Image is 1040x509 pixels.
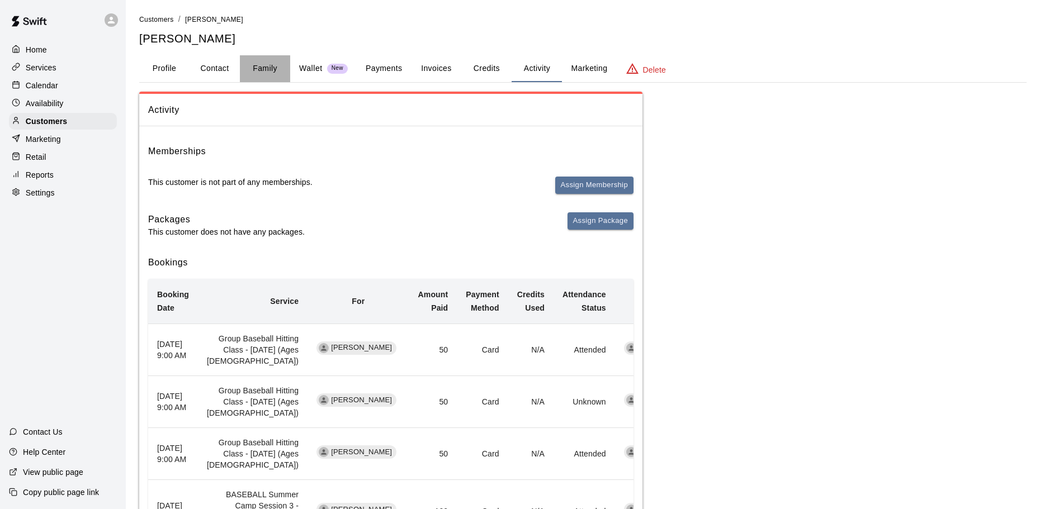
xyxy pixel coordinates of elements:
p: Copy public page link [23,487,99,498]
p: This customer is not part of any memberships. [148,177,313,188]
div: TJ Wilcoxson [626,343,636,353]
h5: [PERSON_NAME] [139,31,1027,46]
b: For [352,297,365,306]
a: Availability [9,95,117,112]
td: Card [457,376,508,428]
a: Marketing [9,131,117,148]
b: Amount Paid [418,290,448,312]
p: Availability [26,98,64,109]
a: Services [9,59,117,76]
p: Help Center [23,446,65,458]
p: View public page [23,467,83,478]
span: [PERSON_NAME] [327,447,396,458]
p: Marketing [26,134,61,145]
div: [PERSON_NAME] [624,341,704,355]
h6: Packages [148,212,305,227]
b: Service [270,297,299,306]
span: New [327,65,348,72]
button: Invoices [411,55,461,82]
p: Home [26,44,47,55]
b: Attendance Status [562,290,606,312]
div: [PERSON_NAME] [624,445,704,459]
p: Services [26,62,56,73]
p: Wallet [299,63,323,74]
nav: breadcrumb [139,13,1027,26]
p: Reports [26,169,54,180]
a: Reports [9,167,117,183]
td: N/A [508,376,554,428]
th: [DATE] 9:00 AM [148,428,198,480]
td: Card [457,428,508,480]
td: Attended [554,324,615,375]
button: Profile [139,55,190,82]
button: Contact [190,55,240,82]
a: Home [9,41,117,58]
button: Activity [512,55,562,82]
h6: Memberships [148,144,206,159]
div: TJ Wilcoxson [626,447,636,457]
div: [PERSON_NAME] [624,393,704,407]
div: basic tabs example [139,55,1027,82]
td: 50 [409,376,457,428]
a: Customers [139,15,174,23]
th: [DATE] 9:00 AM [148,324,198,375]
div: Austin Foster [319,343,329,353]
div: Austin Foster [319,447,329,457]
b: Booking Date [157,290,189,312]
td: Unknown [554,376,615,428]
td: 50 [409,324,457,375]
button: Credits [461,55,512,82]
button: Assign Membership [555,177,634,194]
p: Customers [26,116,67,127]
button: Payments [357,55,411,82]
td: Group Baseball Hitting Class - [DATE] (Ages [DEMOGRAPHIC_DATA]) [198,376,308,428]
span: [PERSON_NAME] [185,16,243,23]
td: 50 [409,428,457,480]
span: [PERSON_NAME] [327,342,396,353]
td: Attended [554,428,615,480]
td: Group Baseball Hitting Class - [DATE] (Ages [DEMOGRAPHIC_DATA]) [198,324,308,375]
button: Marketing [562,55,616,82]
b: Credits Used [517,290,545,312]
span: Customers [139,16,174,23]
li: / [178,13,181,25]
p: This customer does not have any packages. [148,226,305,237]
p: Delete [643,64,666,75]
p: Settings [26,187,55,198]
button: Assign Package [568,212,634,230]
a: Calendar [9,77,117,94]
td: Card [457,324,508,375]
td: Group Baseball Hitting Class - [DATE] (Ages [DEMOGRAPHIC_DATA]) [198,428,308,480]
a: Customers [9,113,117,130]
button: Family [240,55,290,82]
div: TJ Wilcoxson [626,395,636,405]
a: Settings [9,184,117,201]
span: Activity [148,103,634,117]
div: Austin Foster [319,395,329,405]
h6: Bookings [148,255,634,270]
b: Payment Method [466,290,499,312]
span: [PERSON_NAME] [327,395,396,406]
td: N/A [508,324,554,375]
td: N/A [508,428,554,480]
p: Contact Us [23,426,63,437]
p: Retail [26,151,46,163]
a: Retail [9,149,117,165]
p: Calendar [26,80,58,91]
th: [DATE] 9:00 AM [148,376,198,428]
